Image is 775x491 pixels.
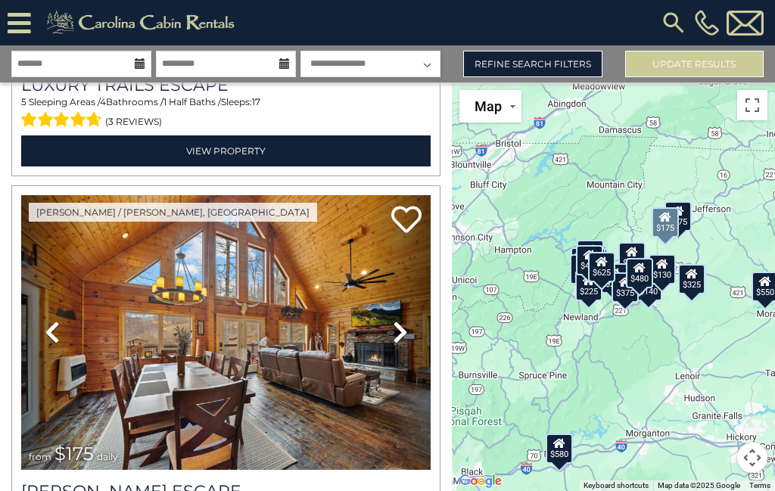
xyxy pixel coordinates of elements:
[29,451,51,462] span: from
[749,481,770,489] a: Terms (opens in new tab)
[678,264,705,294] div: $297
[737,90,767,120] button: Toggle fullscreen view
[651,207,678,238] div: $175
[105,112,162,132] span: (3 reviews)
[163,96,221,107] span: 1 Half Baths /
[658,481,740,489] span: Map data ©2025 Google
[463,51,602,77] a: Refine Search Filters
[21,96,26,107] span: 5
[39,8,247,38] img: Khaki-logo.png
[664,201,691,232] div: $175
[576,245,603,275] div: $425
[588,252,615,282] div: $625
[575,271,602,301] div: $225
[611,272,638,303] div: $375
[660,9,687,36] img: search-regular.svg
[570,254,597,284] div: $230
[618,242,646,272] div: $349
[475,98,502,114] span: Map
[97,451,118,462] span: daily
[21,75,431,95] a: Luxury Trails Escape
[625,258,652,288] div: $480
[21,195,431,470] img: thumbnail_168122120.jpeg
[54,443,94,465] span: $175
[456,471,506,491] a: Open this area in Google Maps (opens a new window)
[546,434,573,464] div: $580
[100,96,106,107] span: 4
[391,204,422,237] a: Add to favorites
[456,471,506,491] img: Google
[29,203,317,222] a: [PERSON_NAME] / [PERSON_NAME], [GEOGRAPHIC_DATA]
[678,264,705,294] div: $325
[737,443,767,473] button: Map camera controls
[21,135,431,166] a: View Property
[691,10,723,36] a: [PHONE_NUMBER]
[21,95,431,132] div: Sleeping Areas / Bathrooms / Sleeps:
[459,90,521,123] button: Change map style
[584,480,649,491] button: Keyboard shortcuts
[577,240,604,270] div: $125
[625,51,764,77] button: Update Results
[252,96,260,107] span: 17
[649,254,676,284] div: $130
[635,271,662,301] div: $140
